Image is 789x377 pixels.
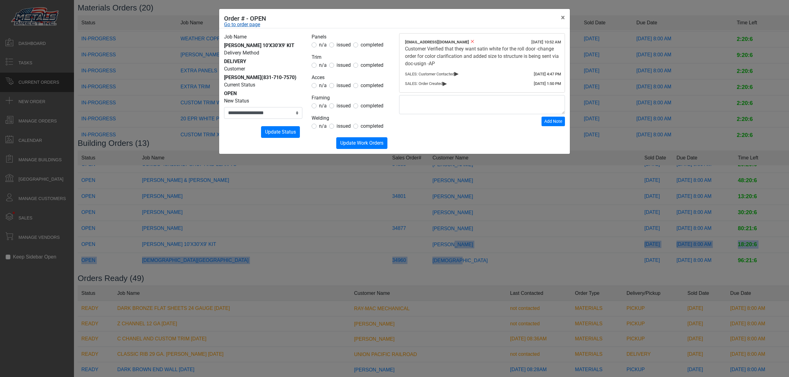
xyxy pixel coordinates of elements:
[224,90,302,97] div: OPEN
[556,9,570,26] button: Close
[534,81,561,87] div: [DATE] 1:50 PM
[224,65,245,73] label: Customer
[361,123,383,129] span: completed
[443,81,447,85] span: ▸
[312,114,390,122] legend: Welding
[224,21,260,28] a: Go to order page
[224,58,302,65] div: DELIVERY
[312,33,390,41] legend: Panels
[542,117,565,126] button: Add Note
[319,42,327,48] span: n/a
[312,74,390,82] legend: Acces
[405,81,559,87] div: SALES: Order Created
[224,74,302,81] div: [PERSON_NAME]
[312,54,390,62] legend: Trim
[340,140,383,146] span: Update Work Orders
[261,126,300,138] button: Update Status
[337,62,351,68] span: issued
[361,42,383,48] span: completed
[361,62,383,68] span: completed
[361,103,383,109] span: completed
[319,103,327,109] span: n/a
[361,82,383,88] span: completed
[454,71,459,75] span: ▸
[224,42,294,48] span: [PERSON_NAME] 10'X30'X9' KIT
[261,74,296,80] span: (831-710-7570)
[534,71,561,77] div: [DATE] 4:47 PM
[405,45,559,67] div: Customer Verified that they want satin white for the roll door -change order for color clarificat...
[405,40,469,44] span: [EMAIL_ADDRESS][DOMAIN_NAME]
[319,82,327,88] span: n/a
[337,42,351,48] span: issued
[312,94,390,102] legend: Framing
[544,119,562,124] span: Add Note
[224,33,247,41] label: Job Name
[224,97,249,105] label: New Status
[337,103,351,109] span: issued
[224,14,266,23] h5: Order # - OPEN
[319,62,327,68] span: n/a
[337,123,351,129] span: issued
[224,49,259,57] label: Delivery Method
[337,82,351,88] span: issued
[336,137,387,149] button: Update Work Orders
[265,129,296,135] span: Update Status
[405,71,559,77] div: SALES: Customer Contacted
[224,81,255,89] label: Current Status
[531,39,561,45] div: [DATE] 10:52 AM
[319,123,327,129] span: n/a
